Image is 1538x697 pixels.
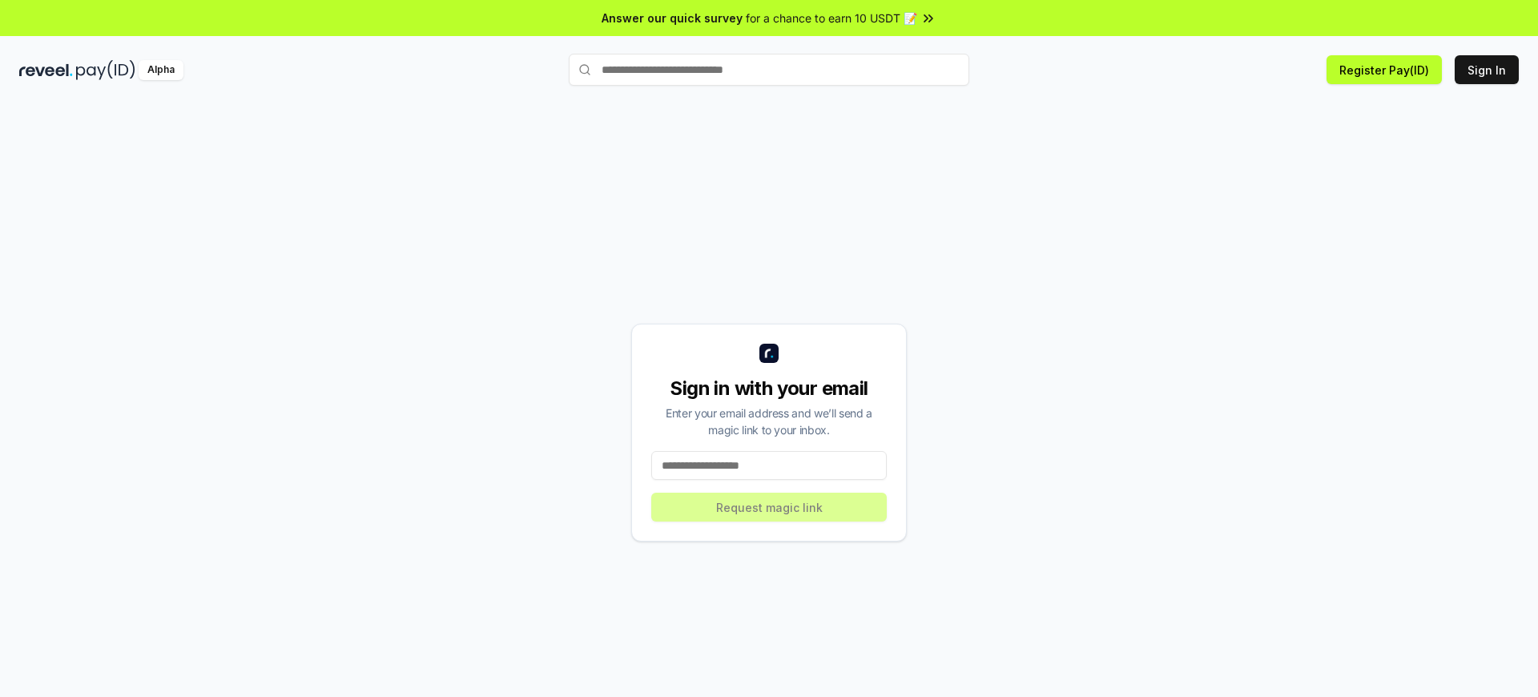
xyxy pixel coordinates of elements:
[139,60,183,80] div: Alpha
[759,344,779,363] img: logo_small
[1327,55,1442,84] button: Register Pay(ID)
[76,60,135,80] img: pay_id
[746,10,917,26] span: for a chance to earn 10 USDT 📝
[1455,55,1519,84] button: Sign In
[602,10,743,26] span: Answer our quick survey
[651,376,887,401] div: Sign in with your email
[19,60,73,80] img: reveel_dark
[651,405,887,438] div: Enter your email address and we’ll send a magic link to your inbox.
